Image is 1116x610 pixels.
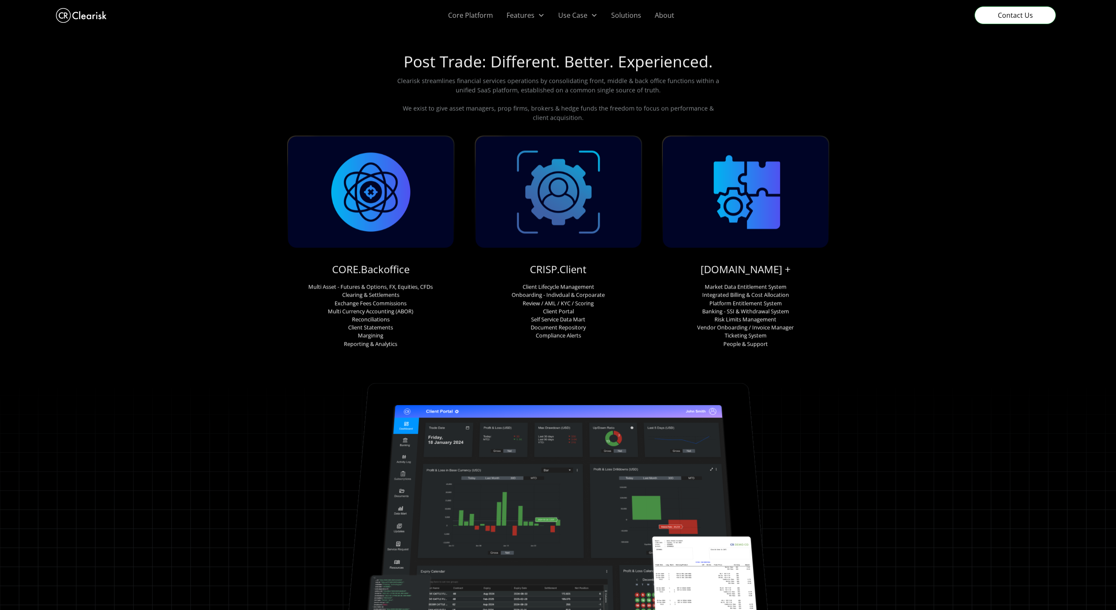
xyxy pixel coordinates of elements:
a: CRISP.Client [529,262,586,276]
div: Use Case [558,10,587,20]
p: Market Data Entitlement System Integrated Billing & Cost Allocation Platform Entitlement System B... [697,283,794,348]
a: [DOMAIN_NAME] + [701,262,791,276]
a: CORE.Backoffice [332,262,409,276]
p: Multi Asset - Futures & Options, FX, Equities, CFDs Clearing & Settlements Exchange Fees Commissi... [308,283,433,348]
a: home [56,6,107,25]
p: Client Lifecycle Management Onboarding - Indivdual & Corpoarate Review / AML / KYC / Scoring Clie... [511,283,604,340]
div: Features [507,10,534,20]
p: Clearisk streamlines financial services operations by consolidating front, middle & back office f... [396,77,721,122]
a: Contact Us [975,6,1056,24]
h1: Post Trade: Different. Better. Experienced. [404,52,713,76]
